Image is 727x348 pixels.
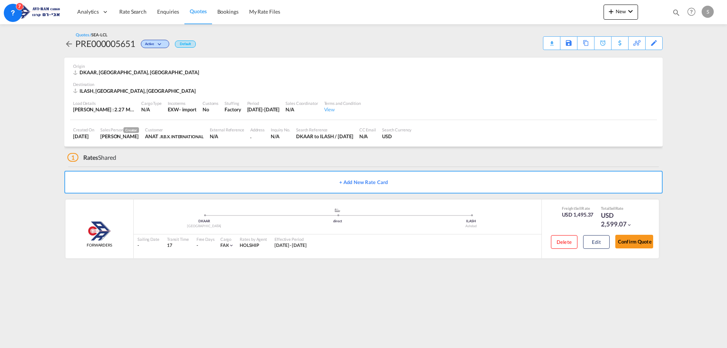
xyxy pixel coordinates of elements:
div: Change Status Here [135,37,171,50]
span: Bookings [217,8,239,15]
div: Help [685,5,702,19]
div: N/A [271,133,290,140]
div: ILASH [404,219,538,224]
div: ILASH, Ashdod, Middle East [73,87,198,94]
md-icon: icon-download [547,38,556,44]
div: Customer [145,127,203,133]
div: 01 Sep 2025 - 30 Sep 2025 [275,242,307,249]
div: HOLSHIP [240,242,267,249]
div: [GEOGRAPHIC_DATA] [137,224,271,229]
div: S [702,6,714,18]
span: SEA-LCL [91,32,107,37]
md-icon: icon-magnify [672,8,680,17]
div: Destination [73,81,654,87]
md-icon: assets/icons/custom/ship-fill.svg [333,208,342,212]
div: CC Email [359,127,376,133]
div: 17 [167,242,189,249]
div: Effective Period [275,236,307,242]
div: icon-arrow-left [64,37,75,50]
span: Analytics [77,8,99,16]
div: direct [271,219,404,224]
md-icon: icon-chevron-down [229,243,234,248]
div: SAAR ZEHAVIAN [100,133,139,140]
div: Freight Rate [562,206,594,211]
div: . [250,133,265,140]
div: PRE000005651 [75,37,135,50]
span: New [607,8,635,14]
div: Cargo Type [141,100,162,106]
div: Change Status Here [141,40,169,48]
md-icon: icon-plus 400-fg [607,7,616,16]
span: Enquiries [157,8,179,15]
div: Stuffing [225,100,241,106]
div: Load Details [73,100,135,106]
div: External Reference [210,127,244,133]
img: 166978e0a5f911edb4280f3c7a976193.png [11,3,62,20]
div: Origin [73,63,654,69]
div: USD 1,495.37 [562,211,594,218]
div: Default [175,41,196,48]
div: Customs [203,100,218,106]
div: Search Currency [382,127,412,133]
div: Quote PDF is not available at this time [547,37,556,44]
div: Created On [73,127,94,133]
img: Aviram [88,222,111,240]
div: N/A [210,133,244,140]
span: Help [685,5,698,18]
span: Creator [123,127,139,133]
div: DKAAR to ILASH / 11 Sep 2025 [296,133,353,140]
div: Address [250,127,265,133]
div: 11 Sep 2025 [73,133,94,140]
span: 1 [67,153,78,162]
div: Incoterms [168,100,197,106]
span: DKAAR, [GEOGRAPHIC_DATA], [GEOGRAPHIC_DATA] [80,69,199,75]
md-icon: icon-arrow-left [64,39,73,48]
span: FAK [220,242,229,248]
div: Total Rate [601,206,639,211]
div: Save As Template [560,37,577,50]
span: Sell [610,206,616,211]
div: DKAAR, Aarhus, Europe [73,69,201,76]
div: View [324,106,361,113]
span: Rate Search [119,8,147,15]
div: Sailing Date [137,236,159,242]
div: N/A [285,106,318,113]
div: - [197,242,198,249]
div: Period [247,100,280,106]
div: [PERSON_NAME] : 2.27 MT | Volumetric Wt : 20.77 CBM | Chargeable Wt : 20.77 W/M [73,106,135,113]
div: DKAAR [137,219,271,224]
button: Confirm Quote [615,235,653,248]
md-icon: icon-chevron-down [156,42,165,47]
div: Rates by Agent [240,236,267,242]
div: - [137,242,159,249]
span: HOLSHIP [240,242,259,248]
button: Edit [583,235,610,249]
div: Transit Time [167,236,189,242]
div: Free Days [197,236,215,242]
button: + Add New Rate Card [64,171,663,194]
div: Terms and Condition [324,100,361,106]
div: Quotes /SEA-LCL [76,32,108,37]
button: icon-plus 400-fgNewicon-chevron-down [604,5,638,20]
span: Active [145,42,156,49]
div: N/A [359,133,376,140]
div: ANAT . [145,133,203,140]
div: 30 Sep 2025 [247,106,280,113]
span: Quotes [190,8,206,14]
div: Sales Coordinator [285,100,318,106]
div: Factory Stuffing [225,106,241,113]
span: R.B.X. INTERNATIONAL [161,134,204,139]
span: Rates [83,154,98,161]
div: USD 2,599.07 [601,211,639,229]
div: - import [179,106,197,113]
div: No [203,106,218,113]
span: FORWARDERS [87,242,112,248]
md-icon: icon-chevron-down [627,222,632,228]
div: Shared [67,153,116,162]
div: USD [382,133,412,140]
div: Ashdod [404,224,538,229]
div: EXW [168,106,179,113]
div: icon-magnify [672,8,680,20]
div: Cargo [220,236,234,242]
